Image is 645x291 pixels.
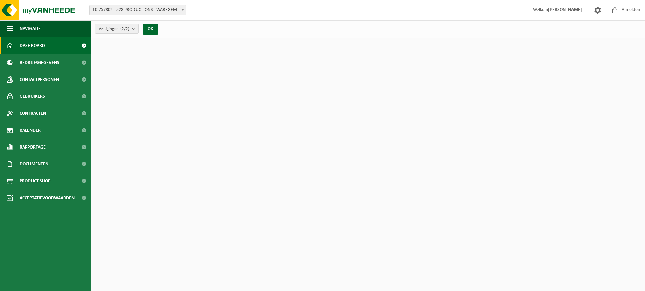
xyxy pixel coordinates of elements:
[95,24,139,34] button: Vestigingen(2/2)
[143,24,158,35] button: OK
[20,122,41,139] span: Kalender
[99,24,129,34] span: Vestigingen
[20,88,45,105] span: Gebruikers
[20,54,59,71] span: Bedrijfsgegevens
[20,189,75,206] span: Acceptatievoorwaarden
[20,139,46,156] span: Rapportage
[20,37,45,54] span: Dashboard
[20,105,46,122] span: Contracten
[20,71,59,88] span: Contactpersonen
[20,20,41,37] span: Navigatie
[90,5,186,15] span: 10-757802 - 528 PRODUCTIONS - WAREGEM
[89,5,186,15] span: 10-757802 - 528 PRODUCTIONS - WAREGEM
[120,27,129,31] count: (2/2)
[548,7,582,13] strong: [PERSON_NAME]
[20,173,50,189] span: Product Shop
[20,156,48,173] span: Documenten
